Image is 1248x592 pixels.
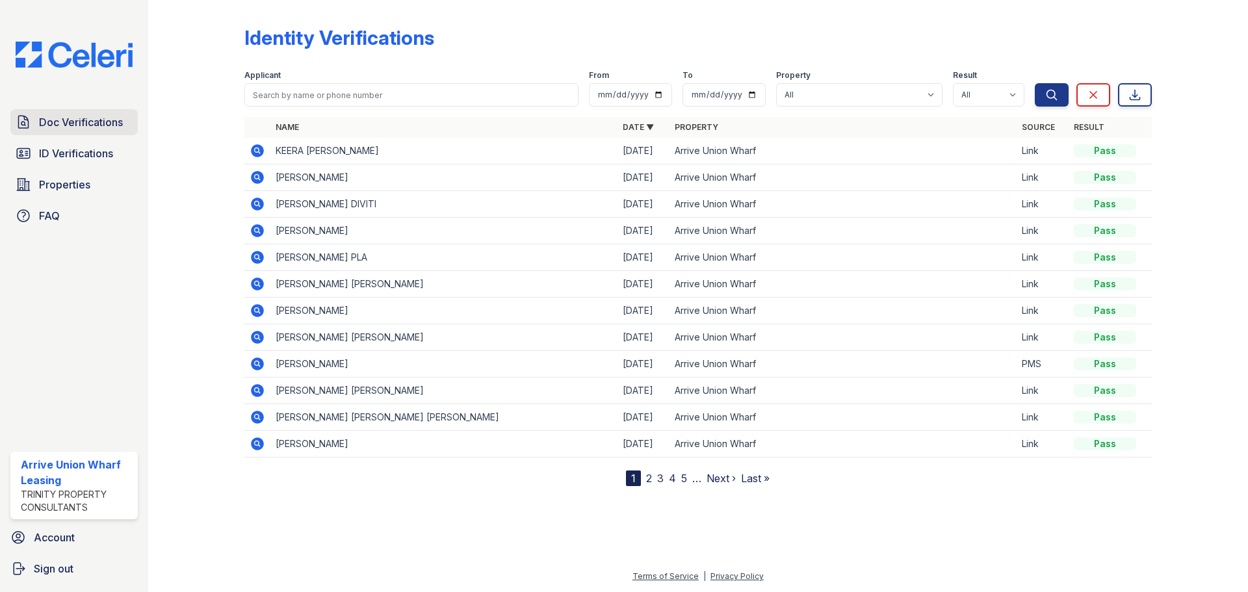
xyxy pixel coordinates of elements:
[710,571,764,581] a: Privacy Policy
[1074,251,1136,264] div: Pass
[1074,198,1136,211] div: Pass
[617,431,669,457] td: [DATE]
[5,524,143,550] a: Account
[669,298,1017,324] td: Arrive Union Wharf
[270,298,617,324] td: [PERSON_NAME]
[270,378,617,404] td: [PERSON_NAME] [PERSON_NAME]
[270,271,617,298] td: [PERSON_NAME] [PERSON_NAME]
[1017,324,1069,351] td: Link
[270,351,617,378] td: [PERSON_NAME]
[617,218,669,244] td: [DATE]
[617,191,669,218] td: [DATE]
[741,472,770,485] a: Last »
[270,191,617,218] td: [PERSON_NAME] DIVITI
[1074,411,1136,424] div: Pass
[270,431,617,457] td: [PERSON_NAME]
[1017,431,1069,457] td: Link
[669,404,1017,431] td: Arrive Union Wharf
[623,122,654,132] a: Date ▼
[21,488,133,514] div: Trinity Property Consultants
[669,138,1017,164] td: Arrive Union Wharf
[21,457,133,488] div: Arrive Union Wharf Leasing
[39,208,60,224] span: FAQ
[669,218,1017,244] td: Arrive Union Wharf
[682,70,693,81] label: To
[244,70,281,81] label: Applicant
[617,404,669,431] td: [DATE]
[669,431,1017,457] td: Arrive Union Wharf
[1017,138,1069,164] td: Link
[626,470,641,486] div: 1
[669,244,1017,271] td: Arrive Union Wharf
[10,172,138,198] a: Properties
[270,138,617,164] td: KEERA [PERSON_NAME]
[39,114,123,130] span: Doc Verifications
[244,83,578,107] input: Search by name or phone number
[10,109,138,135] a: Doc Verifications
[1017,244,1069,271] td: Link
[10,140,138,166] a: ID Verifications
[669,164,1017,191] td: Arrive Union Wharf
[244,26,434,49] div: Identity Verifications
[617,138,669,164] td: [DATE]
[1074,277,1136,290] div: Pass
[617,351,669,378] td: [DATE]
[270,324,617,351] td: [PERSON_NAME] [PERSON_NAME]
[1074,304,1136,317] div: Pass
[681,472,687,485] a: 5
[39,177,90,192] span: Properties
[617,271,669,298] td: [DATE]
[1074,357,1136,370] div: Pass
[270,244,617,271] td: [PERSON_NAME] PLA
[5,556,143,582] a: Sign out
[617,324,669,351] td: [DATE]
[1017,378,1069,404] td: Link
[1017,191,1069,218] td: Link
[1022,122,1055,132] a: Source
[617,244,669,271] td: [DATE]
[632,571,699,581] a: Terms of Service
[1017,164,1069,191] td: Link
[707,472,736,485] a: Next ›
[1017,271,1069,298] td: Link
[1074,437,1136,450] div: Pass
[692,470,701,486] span: …
[669,271,1017,298] td: Arrive Union Wharf
[276,122,299,132] a: Name
[1017,218,1069,244] td: Link
[617,164,669,191] td: [DATE]
[669,324,1017,351] td: Arrive Union Wharf
[1074,144,1136,157] div: Pass
[1017,351,1069,378] td: PMS
[776,70,811,81] label: Property
[657,472,664,485] a: 3
[617,378,669,404] td: [DATE]
[669,472,676,485] a: 4
[953,70,977,81] label: Result
[5,42,143,68] img: CE_Logo_Blue-a8612792a0a2168367f1c8372b55b34899dd931a85d93a1a3d3e32e68fde9ad4.png
[1074,331,1136,344] div: Pass
[617,298,669,324] td: [DATE]
[646,472,652,485] a: 2
[270,164,617,191] td: [PERSON_NAME]
[669,378,1017,404] td: Arrive Union Wharf
[1074,171,1136,184] div: Pass
[1017,298,1069,324] td: Link
[1074,384,1136,397] div: Pass
[34,561,73,576] span: Sign out
[1017,404,1069,431] td: Link
[669,191,1017,218] td: Arrive Union Wharf
[669,351,1017,378] td: Arrive Union Wharf
[675,122,718,132] a: Property
[270,218,617,244] td: [PERSON_NAME]
[1074,224,1136,237] div: Pass
[270,404,617,431] td: [PERSON_NAME] [PERSON_NAME] [PERSON_NAME]
[34,530,75,545] span: Account
[1074,122,1104,132] a: Result
[10,203,138,229] a: FAQ
[703,571,706,581] div: |
[39,146,113,161] span: ID Verifications
[589,70,609,81] label: From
